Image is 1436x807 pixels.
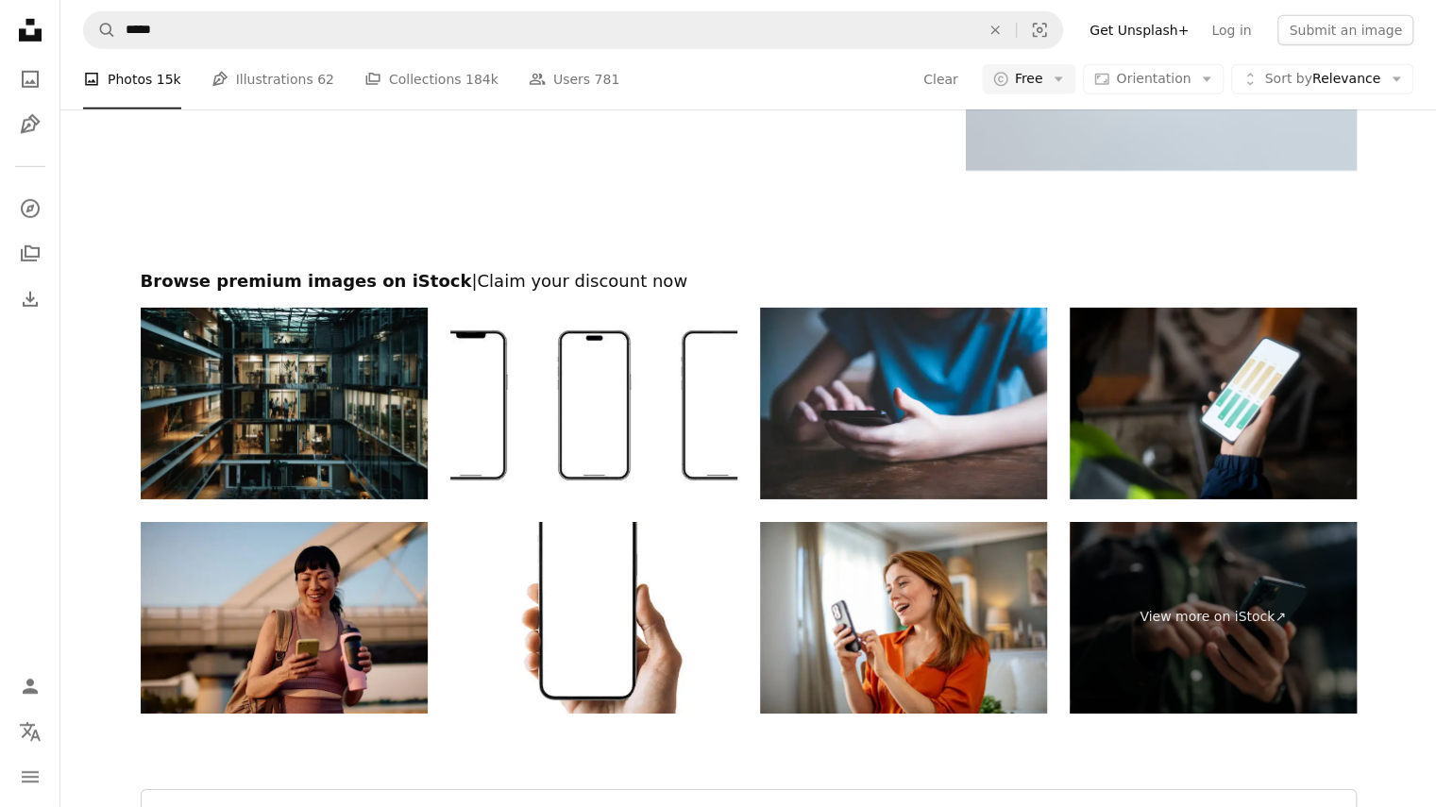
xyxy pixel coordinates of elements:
a: Home — Unsplash [11,11,49,53]
a: Users 781 [529,49,619,109]
a: Download History [11,280,49,318]
button: Language [11,713,49,750]
a: Collections 184k [364,49,498,109]
span: 184k [465,69,498,90]
button: Submit an image [1277,15,1413,45]
img: Male hand showing smartphone with blank empty white screen display, mock-up, isolated on white ba... [450,522,737,714]
form: Find visuals sitewide [83,11,1063,49]
img: Boy Using Smart Phone [760,308,1047,499]
a: Explore [11,190,49,227]
img: Modern office building by night in Paris, France [141,308,428,499]
a: Log in / Sign up [11,667,49,705]
button: Orientation [1083,64,1224,94]
img: Smiling sportswoman checking her smartphone after training [141,522,428,714]
span: Relevance [1264,70,1380,89]
img: asian female engineer working in factory with smart phone [1070,308,1357,499]
img: Happy woman reading mobile message [760,522,1047,714]
span: Sort by [1264,71,1311,86]
span: | Claim your discount now [471,271,687,291]
span: 62 [317,69,334,90]
a: Log in [1200,15,1262,45]
img: Mockup smart phone new generation and screen Transparent and Clipping Path isolated [450,308,737,499]
a: Illustrations 62 [211,49,334,109]
button: Search Unsplash [84,12,116,48]
button: Free [982,64,1076,94]
h2: Browse premium images on iStock [141,270,1357,293]
button: Clear [974,12,1016,48]
a: Collections [11,235,49,273]
span: Orientation [1116,71,1191,86]
button: Menu [11,758,49,796]
button: Visual search [1017,12,1062,48]
a: Photos [11,60,49,98]
span: 781 [594,69,619,90]
a: Get Unsplash+ [1078,15,1200,45]
a: View more on iStock↗ [1070,522,1357,714]
button: Sort byRelevance [1231,64,1413,94]
button: Clear [922,64,959,94]
a: Illustrations [11,106,49,143]
span: Free [1015,70,1043,89]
